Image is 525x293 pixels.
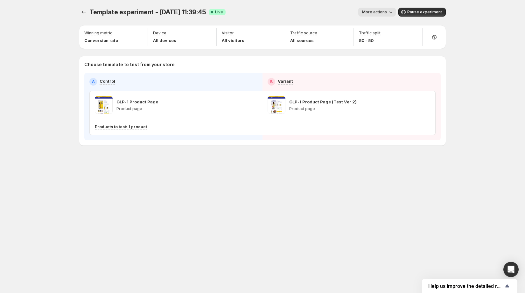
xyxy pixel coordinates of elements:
span: Live [215,10,223,15]
p: Control [100,78,115,84]
button: Pause experiment [398,8,446,17]
p: Conversion rate [84,37,118,44]
button: More actions [358,8,396,17]
img: GLP-1 Product Page (Test Ver 2) [268,96,285,114]
p: All devices [153,37,176,44]
p: All sources [290,37,317,44]
div: Open Intercom Messenger [503,262,519,277]
p: Product page [116,106,158,111]
p: Choose template to test from your store [84,61,441,68]
p: GLP-1 Product Page (Test Ver 2) [289,99,357,105]
h2: B [270,79,273,84]
h2: A [92,79,95,84]
span: Template experiment - [DATE] 11:39:45 [89,8,206,16]
p: Product page [289,106,357,111]
p: Visitor [222,31,234,36]
p: All visitors [222,37,244,44]
span: Help us improve the detailed report for A/B campaigns [428,283,503,289]
p: Device [153,31,166,36]
span: Pause experiment [407,10,442,15]
button: Experiments [79,8,88,17]
p: 50 - 50 [359,37,381,44]
p: Products to test: 1 product [95,124,147,129]
span: More actions [362,10,387,15]
button: Show survey - Help us improve the detailed report for A/B campaigns [428,282,511,290]
img: GLP-1 Product Page [95,96,113,114]
p: Variant [278,78,293,84]
p: Traffic split [359,31,381,36]
p: GLP-1 Product Page [116,99,158,105]
p: Winning metric [84,31,112,36]
p: Traffic source [290,31,317,36]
